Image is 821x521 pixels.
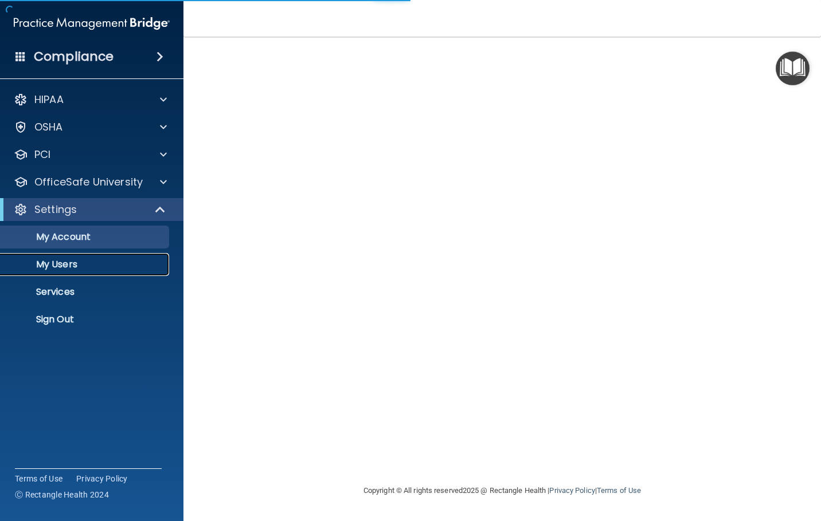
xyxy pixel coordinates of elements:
button: Open Resource Center [776,52,810,85]
p: PCI [34,148,50,161]
a: OSHA [14,120,167,134]
img: PMB logo [14,12,170,35]
span: Ⓒ Rectangle Health 2024 [15,489,109,500]
a: Terms of Use [15,473,62,484]
a: Privacy Policy [76,473,128,484]
p: Services [7,286,164,298]
p: Sign Out [7,314,164,325]
h4: Compliance [34,49,114,65]
p: OfficeSafe University [34,175,143,189]
a: HIPAA [14,93,167,106]
p: Settings [34,203,77,216]
a: Terms of Use [597,486,641,495]
p: OSHA [34,120,63,134]
p: My Account [7,231,164,243]
a: Settings [14,203,166,216]
a: OfficeSafe University [14,175,167,189]
a: PCI [14,148,167,161]
a: Privacy Policy [549,486,595,495]
p: My Users [7,259,164,270]
iframe: Drift Widget Chat Controller [623,440,807,486]
p: HIPAA [34,93,64,106]
div: Copyright © All rights reserved 2025 @ Rectangle Health | | [293,472,711,509]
